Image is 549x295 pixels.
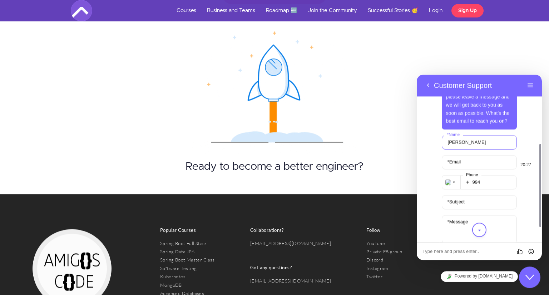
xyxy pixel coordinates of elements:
[160,257,214,263] a: Spring Boot Master Class
[250,278,331,284] a: [EMAIL_ADDRESS][DOMAIN_NAME]
[366,240,385,246] a: YouTube
[366,249,402,254] a: Private FB group
[160,249,194,254] a: Spring Data JPA
[160,265,197,271] a: Software Testing
[417,75,542,260] iframe: chat widget
[417,268,542,284] iframe: chat widget
[250,251,331,277] h3: Got any questions?
[189,25,360,154] img: giphy.gif
[46,97,64,102] label: Phone
[98,173,109,180] div: Rate this chat
[109,173,119,180] button: Insert emoji
[160,240,207,246] a: Spring Boot Full Stack
[366,265,388,271] a: Instagram
[366,224,402,239] h3: Follow
[519,266,542,288] iframe: chat widget
[104,88,118,93] time: 20:27
[27,144,55,150] label: Message
[27,85,48,90] label: Email
[250,239,331,248] a: [EMAIL_ADDRESS][DOMAIN_NAME]
[250,224,331,239] h3: Collaborations?
[29,105,34,111] img: az.svg
[55,148,70,162] button: scroll to bottom
[160,274,186,279] a: Kubernetes
[160,282,182,288] a: MongoDB
[98,173,119,180] div: Group of buttons
[27,124,51,130] label: Subject
[366,274,382,279] a: Twitter
[160,224,214,239] h3: Popular Courses
[451,4,484,17] a: Sign Up
[27,57,46,62] label: Name
[366,257,383,263] a: Discord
